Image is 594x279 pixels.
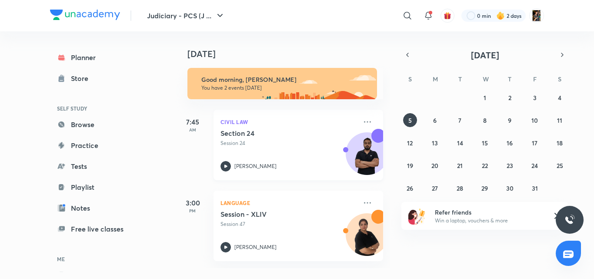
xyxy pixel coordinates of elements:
button: October 6, 2025 [428,113,442,127]
button: October 17, 2025 [528,136,542,150]
img: Mahima Saini [529,8,544,23]
button: October 26, 2025 [403,181,417,195]
button: October 11, 2025 [553,113,567,127]
abbr: October 3, 2025 [533,94,537,102]
button: October 4, 2025 [553,91,567,104]
abbr: October 21, 2025 [457,161,463,170]
button: October 1, 2025 [478,91,492,104]
button: October 28, 2025 [453,181,467,195]
abbr: October 27, 2025 [432,184,438,192]
button: October 8, 2025 [478,113,492,127]
abbr: October 10, 2025 [531,116,538,124]
button: October 29, 2025 [478,181,492,195]
abbr: October 14, 2025 [457,139,463,147]
abbr: October 4, 2025 [558,94,561,102]
button: October 7, 2025 [453,113,467,127]
h5: 3:00 [175,198,210,208]
p: Win a laptop, vouchers & more [435,217,542,225]
button: October 23, 2025 [503,158,517,172]
h6: Good morning, [PERSON_NAME] [201,76,369,84]
a: Practice [50,137,151,154]
abbr: Friday [533,75,537,83]
a: Store [50,70,151,87]
abbr: October 7, 2025 [458,116,461,124]
p: PM [175,208,210,213]
button: October 14, 2025 [453,136,467,150]
abbr: October 15, 2025 [482,139,488,147]
div: Store [71,73,93,84]
a: Playlist [50,178,151,196]
abbr: October 26, 2025 [407,184,413,192]
button: [DATE] [414,49,556,61]
abbr: Sunday [408,75,412,83]
button: October 21, 2025 [453,158,467,172]
img: ttu [564,215,575,225]
a: Notes [50,199,151,217]
abbr: October 18, 2025 [557,139,563,147]
abbr: October 25, 2025 [557,161,563,170]
abbr: October 19, 2025 [407,161,413,170]
abbr: October 28, 2025 [457,184,463,192]
abbr: October 12, 2025 [407,139,413,147]
button: October 10, 2025 [528,113,542,127]
p: [PERSON_NAME] [234,243,277,251]
img: Avatar [346,218,388,260]
abbr: Thursday [508,75,511,83]
h5: Section 24 [220,129,329,138]
p: AM [175,127,210,132]
abbr: October 9, 2025 [508,116,511,124]
button: October 19, 2025 [403,158,417,172]
abbr: October 16, 2025 [507,139,513,147]
p: You have 2 events [DATE] [201,84,369,91]
button: October 20, 2025 [428,158,442,172]
button: October 30, 2025 [503,181,517,195]
span: [DATE] [471,49,499,61]
a: Company Logo [50,10,120,22]
img: avatar [444,12,451,20]
button: avatar [440,9,454,23]
button: October 16, 2025 [503,136,517,150]
img: Avatar [346,137,388,179]
button: October 25, 2025 [553,158,567,172]
button: October 24, 2025 [528,158,542,172]
img: morning [187,68,377,99]
abbr: October 13, 2025 [432,139,438,147]
button: October 3, 2025 [528,91,542,104]
abbr: October 29, 2025 [481,184,488,192]
abbr: October 23, 2025 [507,161,513,170]
abbr: Tuesday [458,75,462,83]
button: October 31, 2025 [528,181,542,195]
abbr: October 11, 2025 [557,116,562,124]
button: October 5, 2025 [403,113,417,127]
button: October 27, 2025 [428,181,442,195]
h6: ME [50,252,151,266]
button: October 22, 2025 [478,158,492,172]
button: October 18, 2025 [553,136,567,150]
p: Language [220,198,357,208]
abbr: October 20, 2025 [431,161,438,170]
button: October 12, 2025 [403,136,417,150]
abbr: Saturday [558,75,561,83]
abbr: October 24, 2025 [531,161,538,170]
a: Free live classes [50,220,151,238]
h6: SELF STUDY [50,101,151,116]
abbr: October 31, 2025 [532,184,538,192]
img: Company Logo [50,10,120,20]
a: Browse [50,116,151,133]
p: Civil Law [220,117,357,127]
h5: 7:45 [175,117,210,127]
a: Planner [50,49,151,66]
abbr: October 5, 2025 [408,116,412,124]
abbr: October 2, 2025 [508,94,511,102]
button: October 13, 2025 [428,136,442,150]
h4: [DATE] [187,49,392,59]
button: October 15, 2025 [478,136,492,150]
abbr: October 1, 2025 [484,94,486,102]
p: Session 47 [220,220,357,228]
button: Judiciary - PCS (J ... [142,7,230,24]
abbr: October 22, 2025 [482,161,488,170]
a: Tests [50,158,151,175]
h6: Refer friends [435,208,542,217]
button: October 2, 2025 [503,91,517,104]
p: Session 24 [220,139,357,147]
